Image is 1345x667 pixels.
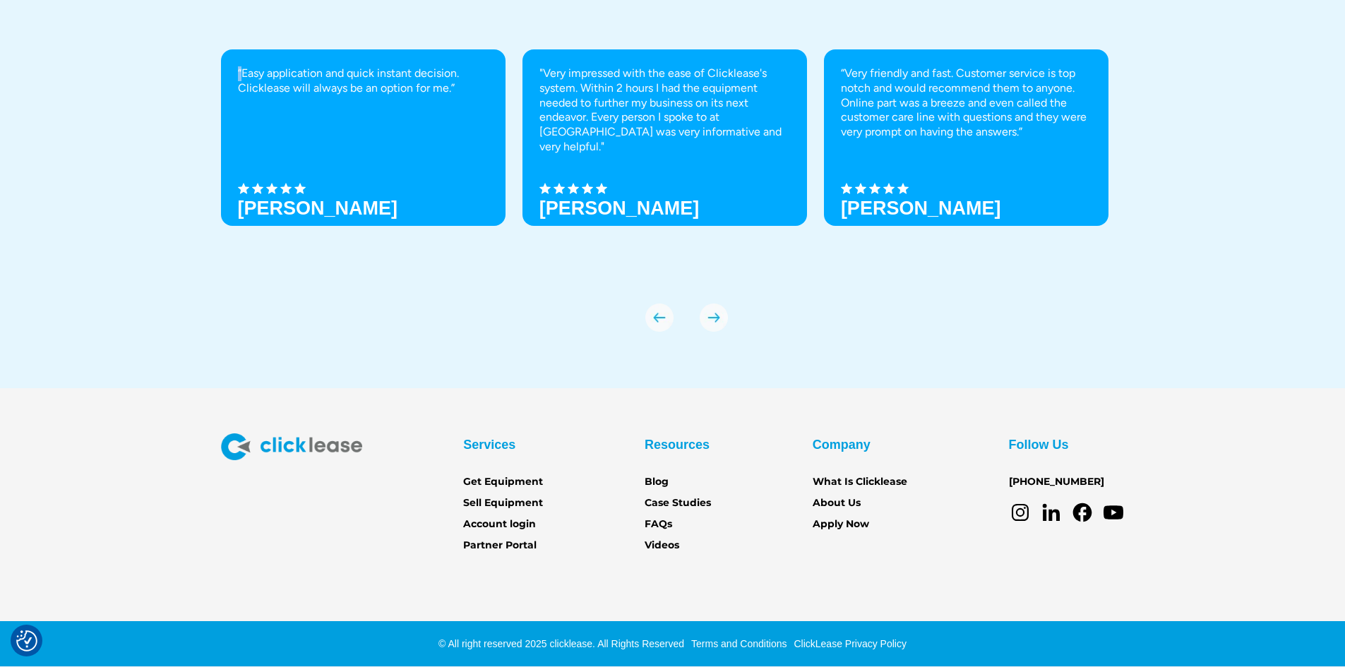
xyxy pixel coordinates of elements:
img: Black star icon [252,183,263,194]
div: Resources [645,433,710,456]
img: Black star icon [596,183,607,194]
h3: [PERSON_NAME] [238,198,398,219]
img: arrow Icon [700,304,728,332]
strong: [PERSON_NAME] [539,198,700,219]
img: arrow Icon [645,304,674,332]
a: About Us [813,495,861,511]
div: 1 of 8 [221,49,506,275]
img: Black star icon [855,183,866,194]
div: © All right reserved 2025 clicklease. All Rights Reserved [438,637,684,651]
img: Black star icon [841,183,852,194]
img: Black star icon [883,183,895,194]
img: Black star icon [280,183,292,194]
button: Consent Preferences [16,630,37,651]
a: What Is Clicklease [813,474,907,490]
div: next slide [700,304,728,332]
a: Blog [645,474,669,490]
img: Clicklease logo [221,433,362,460]
a: [PHONE_NUMBER] [1009,474,1104,490]
p: "Very impressed with the ease of Clicklease's system. Within 2 hours I had the equipment needed t... [539,66,790,155]
a: ClickLease Privacy Policy [790,638,907,649]
a: Apply Now [813,517,869,532]
div: carousel [221,49,1125,332]
img: Black star icon [238,183,249,194]
img: Black star icon [539,183,551,194]
div: Follow Us [1009,433,1069,456]
a: FAQs [645,517,672,532]
a: Partner Portal [463,538,537,553]
div: 2 of 8 [522,49,807,275]
h3: [PERSON_NAME] [841,198,1001,219]
img: Black star icon [582,183,593,194]
a: Case Studies [645,495,711,511]
div: 3 of 8 [824,49,1108,275]
img: Black star icon [266,183,277,194]
a: Videos [645,538,679,553]
img: Black star icon [869,183,880,194]
p: “Very friendly and fast. Customer service is top notch and would recommend them to anyone. Online... [841,66,1092,140]
a: Terms and Conditions [688,638,787,649]
p: “Easy application and quick instant decision. Clicklease will always be an option for me.” [238,66,489,96]
div: Services [463,433,515,456]
img: Black star icon [897,183,909,194]
div: previous slide [645,304,674,332]
img: Black star icon [568,183,579,194]
img: Revisit consent button [16,630,37,651]
img: Black star icon [294,183,306,194]
img: Black star icon [554,183,565,194]
a: Account login [463,517,536,532]
a: Get Equipment [463,474,543,490]
div: Company [813,433,871,456]
a: Sell Equipment [463,495,543,511]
